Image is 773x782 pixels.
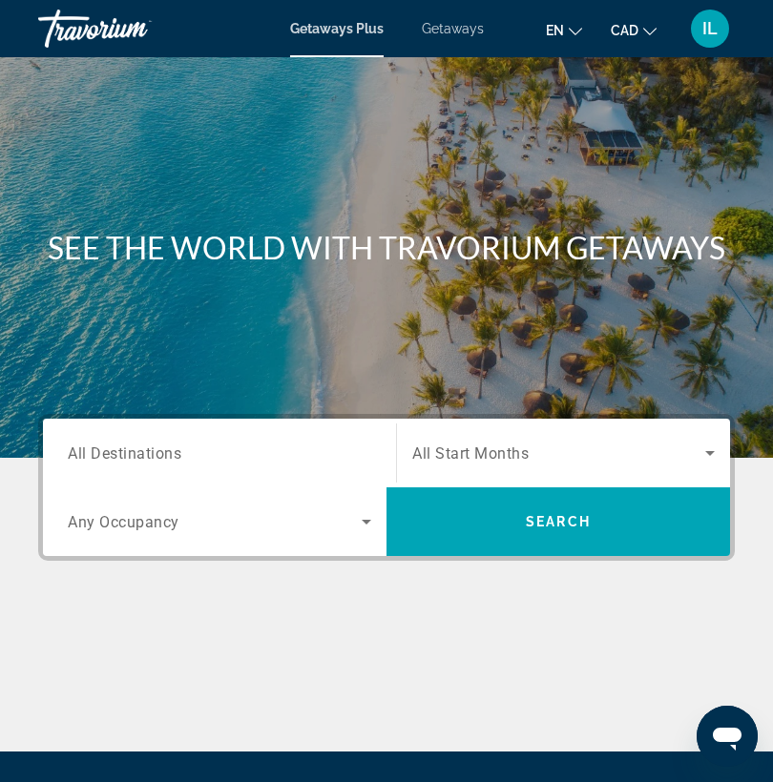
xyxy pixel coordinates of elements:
[526,514,591,529] span: Search
[412,444,529,463] span: All Start Months
[611,23,638,38] span: CAD
[611,16,657,44] button: Change currency
[68,443,181,462] span: All Destinations
[386,487,730,556] button: Search
[43,419,730,556] div: Search widget
[422,21,484,36] a: Getaways
[546,16,582,44] button: Change language
[38,229,735,267] h1: SEE THE WORLD WITH TRAVORIUM GETAWAYS
[290,21,384,36] a: Getaways Plus
[38,4,229,53] a: Travorium
[685,9,735,49] button: User Menu
[702,19,718,38] span: IL
[697,706,758,767] iframe: Button to launch messaging window
[68,513,179,531] span: Any Occupancy
[546,23,564,38] span: en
